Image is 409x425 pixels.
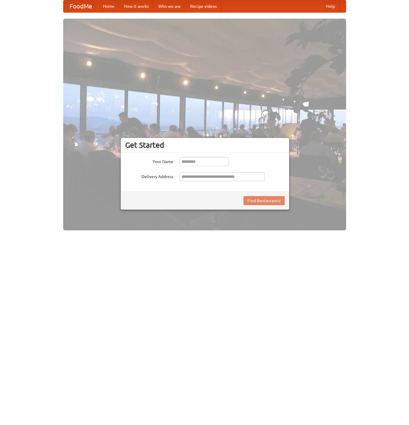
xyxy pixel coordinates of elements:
[321,0,340,12] a: Help
[185,0,222,12] a: Recipe videos
[125,141,285,150] h3: Get Started
[153,0,185,12] a: Who we are
[125,157,173,165] label: Your Name
[243,196,285,205] button: Find Restaurants!
[64,0,98,12] a: FoodMe
[119,0,153,12] a: How it works
[98,0,119,12] a: Home
[125,172,173,180] label: Delivery Address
